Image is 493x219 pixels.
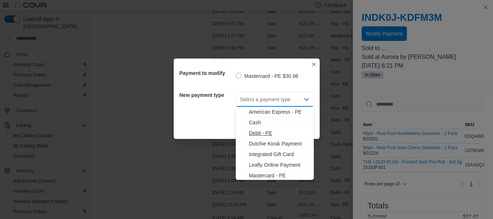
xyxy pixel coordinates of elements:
[180,88,234,102] h5: New payment type
[236,128,314,139] button: Debit - PE
[249,172,309,179] span: Mastercard - PE
[236,107,314,202] div: Choose from the following options
[249,151,309,158] span: Integrated Gift Card
[236,139,314,149] button: Dutchie Kiosk Payment
[309,60,318,69] button: Closes this modal window
[249,140,309,147] span: Dutchie Kiosk Payment
[180,66,234,80] h5: Payment to modify
[240,95,241,104] input: Accessible screen reader label
[304,97,309,102] button: Close list of options
[236,170,314,181] button: Mastercard - PE
[236,117,314,128] button: Cash
[236,160,314,170] button: Leafly Online Payment
[249,119,309,126] span: Cash
[249,161,309,169] span: Leafly Online Payment
[249,129,309,137] span: Debit - PE
[236,107,314,117] button: American Express - PE
[236,149,314,160] button: Integrated Gift Card
[236,72,299,80] label: Mastercard - PE $30.98
[249,108,309,116] span: American Express - PE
